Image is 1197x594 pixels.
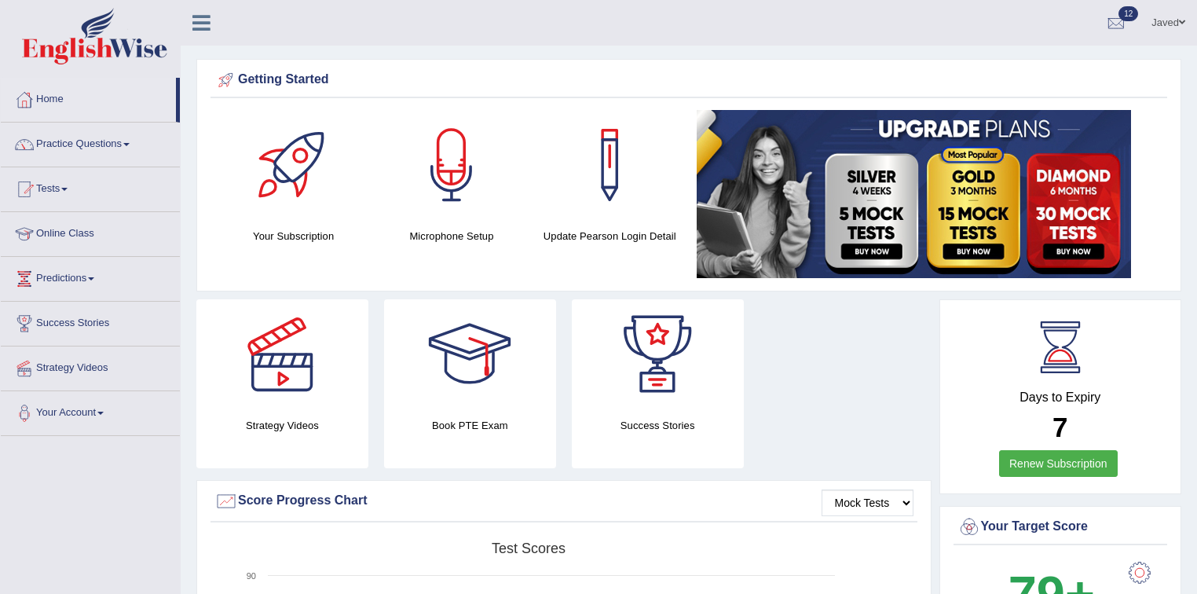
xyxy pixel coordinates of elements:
[957,390,1164,405] h4: Days to Expiry
[1,302,180,341] a: Success Stories
[380,228,522,244] h4: Microphone Setup
[572,417,744,434] h4: Success Stories
[222,228,364,244] h4: Your Subscription
[1,391,180,431] a: Your Account
[1,257,180,296] a: Predictions
[1,346,180,386] a: Strategy Videos
[697,110,1131,278] img: small5.jpg
[492,541,566,556] tspan: Test scores
[214,68,1163,92] div: Getting Started
[957,515,1164,539] div: Your Target Score
[539,228,681,244] h4: Update Pearson Login Detail
[1,167,180,207] a: Tests
[214,489,913,513] div: Score Progress Chart
[196,417,368,434] h4: Strategy Videos
[1118,6,1138,21] span: 12
[247,571,256,581] text: 90
[1,123,180,162] a: Practice Questions
[1,78,176,117] a: Home
[999,450,1118,477] a: Renew Subscription
[384,417,556,434] h4: Book PTE Exam
[1052,412,1067,442] b: 7
[1,212,180,251] a: Online Class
